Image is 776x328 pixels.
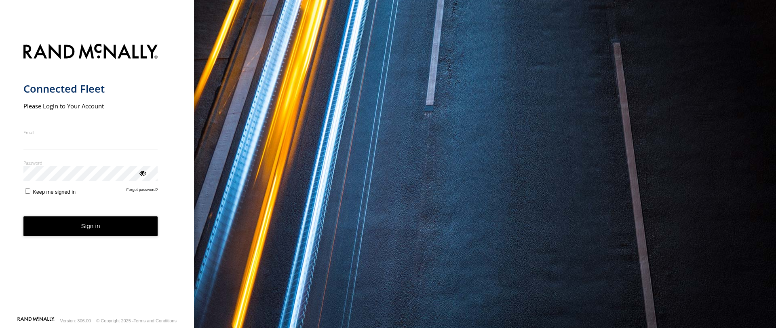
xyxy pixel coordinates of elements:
a: Forgot password? [127,187,158,195]
div: Version: 306.00 [60,318,91,323]
button: Sign in [23,216,158,236]
form: main [23,39,171,316]
a: Terms and Conditions [134,318,177,323]
a: Visit our Website [17,317,55,325]
label: Email [23,129,158,135]
label: Password [23,160,158,166]
div: © Copyright 2025 - [96,318,177,323]
h2: Please Login to Your Account [23,102,158,110]
img: Rand McNally [23,42,158,63]
span: Keep me signed in [33,189,76,195]
input: Keep me signed in [25,188,30,194]
h1: Connected Fleet [23,82,158,95]
div: ViewPassword [138,169,146,177]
